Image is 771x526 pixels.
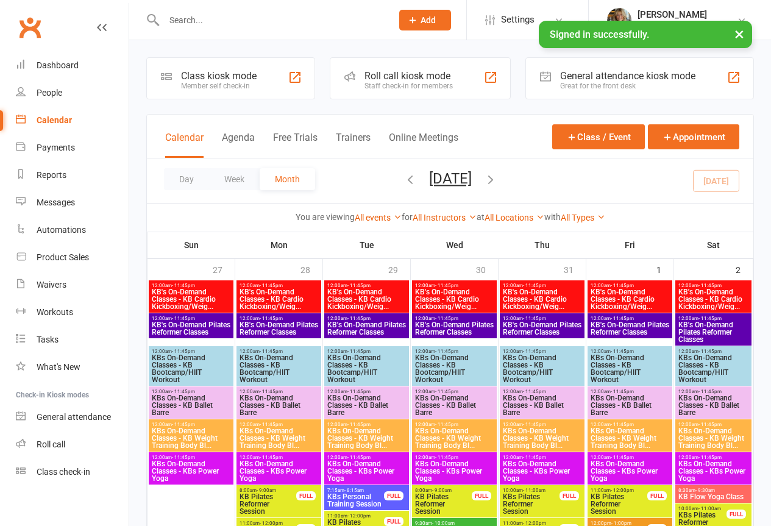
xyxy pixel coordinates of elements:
span: - 10:00am [432,521,455,526]
div: Class check-in [37,467,90,477]
span: KB's On-Demand Pilates Reformer Classes [590,321,670,336]
button: Trainers [336,132,371,158]
span: KBs On-Demand Classes - KB Bootcamp/HIIT Workout [239,354,319,383]
span: 12:00am [678,316,749,321]
span: KBs On-Demand Classes - KB Ballet Barre [590,394,670,416]
span: 12:00am [590,422,670,427]
div: Member self check-in [181,82,257,90]
span: 12:00am [414,422,494,427]
span: 12:00am [502,389,582,394]
div: Tasks [37,335,59,344]
span: KB Flow Yoga Class [678,493,749,500]
span: - 11:45pm [698,349,722,354]
div: 2 [736,259,753,279]
span: 10:00am [678,506,727,511]
span: KBs On-Demand Classes - KB Weight Training Body Bl... [327,427,407,449]
span: - 11:45pm [435,455,458,460]
span: 11:00am [327,513,385,519]
span: - 12:00pm [260,521,283,526]
span: KBs Pilates Reformer Session [502,493,560,515]
button: [DATE] [429,170,472,187]
span: KBs On-Demand Classes - KB Weight Training Body Bl... [502,427,582,449]
strong: with [544,212,561,222]
span: - 11:45pm [523,422,546,427]
a: Tasks [16,326,129,354]
span: KBs On-Demand Classes - KBs Power Yoga [151,460,231,482]
span: 7:15am [327,488,385,493]
span: - 11:45pm [698,283,722,288]
button: Agenda [222,132,255,158]
span: - 12:00pm [347,513,371,519]
a: Messages [16,189,129,216]
span: 11:00am [239,521,297,526]
a: What's New [16,354,129,381]
div: 30 [476,259,498,279]
span: - 11:45pm [611,316,634,321]
th: Mon [235,232,323,258]
span: KBs On-Demand Classes - KB Ballet Barre [239,394,319,416]
span: Settings [501,6,535,34]
span: 12:00am [502,349,582,354]
span: KBs On-Demand Classes - KBs Power Yoga [590,460,670,482]
span: 12:00am [678,283,749,288]
span: - 1:00pm [611,521,631,526]
span: 8:00am [414,488,472,493]
div: 31 [564,259,586,279]
a: Waivers [16,271,129,299]
span: - 11:45pm [260,455,283,460]
a: Reports [16,162,129,189]
span: KBs Personal Training Session [327,493,385,508]
button: Day [164,168,209,190]
div: Payments [37,143,75,152]
div: 29 [388,259,410,279]
span: Add [421,15,436,25]
span: KB's On-Demand Classes - KB Cardio Kickboxing/Weig... [678,288,749,310]
span: 12:00am [414,283,494,288]
span: 12:00am [239,422,319,427]
span: KBs On-Demand Classes - KB Weight Training Body Bl... [151,427,231,449]
span: 12:00am [327,349,407,354]
span: - 11:45pm [611,455,634,460]
div: FULL [472,491,491,500]
span: KB's On-Demand Pilates Reformer Classes [414,321,494,336]
span: KBs On-Demand Classes - KB Bootcamp/HIIT Workout [327,354,407,383]
div: 27 [213,259,235,279]
span: - 11:45pm [435,316,458,321]
span: 12:00am [239,455,319,460]
span: - 11:45pm [260,422,283,427]
span: KB Pilates Reformer Session [590,493,648,515]
a: Clubworx [15,12,45,43]
div: What's New [37,362,80,372]
span: KBs On-Demand Classes - KB Bootcamp/HIIT Workout [151,354,231,383]
span: - 11:45pm [347,455,371,460]
div: FULL [647,491,667,500]
span: 12:00am [151,283,231,288]
span: 12:00am [327,316,407,321]
span: - 11:45pm [347,316,371,321]
a: Payments [16,134,129,162]
span: 10:00am [502,488,560,493]
div: Reports [37,170,66,180]
span: 12:00am [151,455,231,460]
span: 12:00am [151,349,231,354]
span: 12:00am [502,283,582,288]
span: 12:00am [327,422,407,427]
span: - 11:00am [523,488,545,493]
span: - 11:45pm [172,389,195,394]
span: KB's On-Demand Classes - KB Cardio Kickboxing/Weig... [327,288,407,310]
span: - 8:15am [344,488,364,493]
span: 11:00am [590,488,648,493]
span: - 11:45pm [611,283,634,288]
div: FULL [560,491,579,500]
span: KBs On-Demand Classes - KB Ballet Barre [502,394,582,416]
div: Calendar [37,115,72,125]
span: 12:00am [151,316,231,321]
span: 12:00am [239,316,319,321]
span: 8:30am [678,488,749,493]
button: × [728,21,750,47]
span: 12:00am [502,455,582,460]
button: Calendar [165,132,204,158]
th: Sat [674,232,753,258]
span: KB Pilates Reformer Session [239,493,297,515]
span: KBs On-Demand Classes - KBs Power Yoga [327,460,407,482]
